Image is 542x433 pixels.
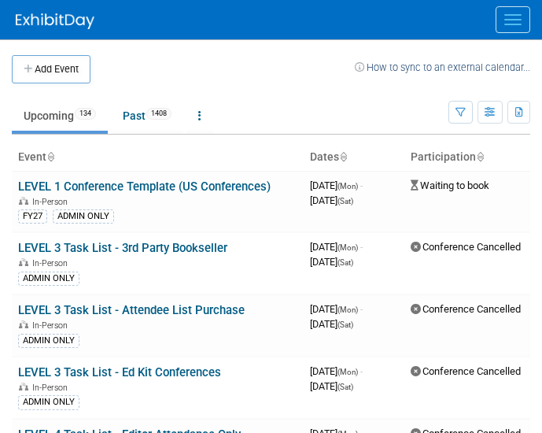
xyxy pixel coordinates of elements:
img: ExhibitDay [16,13,94,29]
div: ADMIN ONLY [18,272,79,286]
a: LEVEL 3 Task List - Ed Kit Conferences [18,365,221,379]
span: (Sat) [337,258,353,267]
span: [DATE] [310,365,363,377]
span: (Mon) [337,305,358,314]
div: FY27 [18,209,47,224]
span: [DATE] [310,303,363,315]
span: - [360,365,363,377]
a: LEVEL 3 Task List - 3rd Party Bookseller [18,241,227,255]
span: (Sat) [337,383,353,391]
a: Sort by Event Name [46,150,54,163]
th: Participation [404,144,530,171]
span: Conference Cancelled [411,365,521,377]
span: In-Person [32,258,72,268]
img: In-Person Event [19,197,28,205]
span: (Mon) [337,243,358,252]
th: Dates [304,144,404,171]
span: Conference Cancelled [411,303,521,315]
span: In-Person [32,383,72,393]
img: In-Person Event [19,320,28,328]
a: How to sync to an external calendar... [355,61,530,73]
a: Past1408 [111,101,183,131]
span: 134 [75,108,96,120]
span: [DATE] [310,194,353,206]
span: [DATE] [310,380,353,392]
span: - [360,241,363,253]
a: Upcoming134 [12,101,108,131]
span: In-Person [32,320,72,331]
div: ADMIN ONLY [18,395,79,409]
a: LEVEL 1 Conference Template (US Conferences) [18,179,271,194]
button: Add Event [12,55,90,83]
span: [DATE] [310,318,353,330]
a: Sort by Start Date [339,150,347,163]
span: In-Person [32,197,72,207]
button: Menu [496,6,530,33]
div: ADMIN ONLY [53,209,114,224]
img: In-Person Event [19,383,28,390]
span: (Sat) [337,197,353,205]
img: In-Person Event [19,258,28,266]
a: Sort by Participation Type [476,150,484,163]
span: 1408 [146,108,171,120]
span: [DATE] [310,241,363,253]
div: ADMIN ONLY [18,334,79,348]
span: [DATE] [310,179,363,191]
span: (Sat) [337,320,353,329]
span: Conference Cancelled [411,241,521,253]
span: (Mon) [337,368,358,376]
a: LEVEL 3 Task List - Attendee List Purchase [18,303,245,317]
span: - [360,179,363,191]
span: - [360,303,363,315]
span: [DATE] [310,256,353,268]
span: Waiting to book [411,179,489,191]
th: Event [12,144,304,171]
span: (Mon) [337,182,358,191]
